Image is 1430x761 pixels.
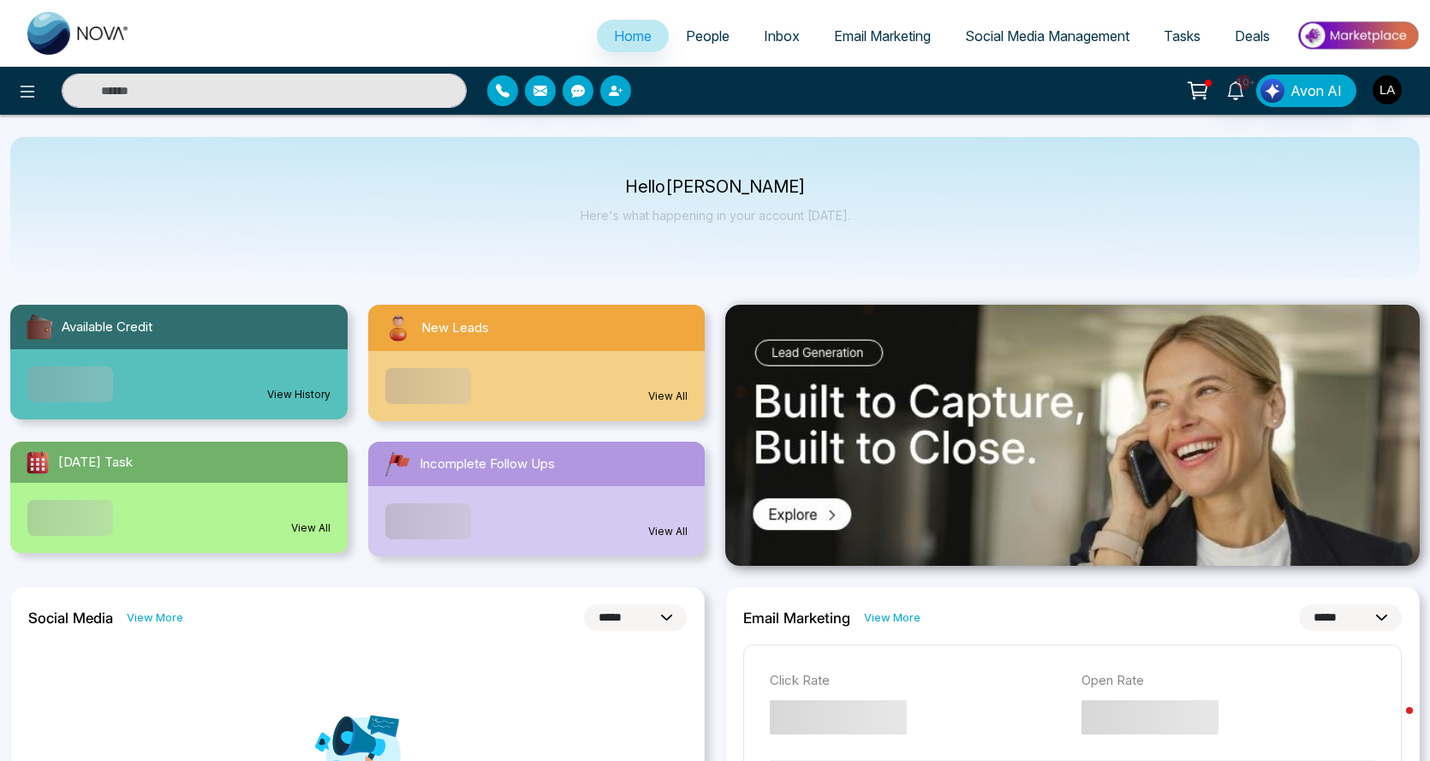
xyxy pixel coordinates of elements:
[420,455,555,474] span: Incomplete Follow Ups
[358,305,716,421] a: New LeadsView All
[834,27,931,45] span: Email Marketing
[597,20,669,52] a: Home
[28,609,113,627] h2: Social Media
[62,318,152,337] span: Available Credit
[669,20,747,52] a: People
[743,609,850,627] h2: Email Marketing
[1372,703,1413,744] iframe: Intercom live chat
[648,524,688,539] a: View All
[747,20,817,52] a: Inbox
[382,449,413,479] img: followUps.svg
[864,609,921,626] a: View More
[1218,20,1287,52] a: Deals
[382,312,414,344] img: newLeads.svg
[1373,75,1402,104] img: User Avatar
[1081,671,1376,691] p: Open Rate
[817,20,948,52] a: Email Marketing
[725,305,1420,566] img: .
[614,27,652,45] span: Home
[1290,80,1342,101] span: Avon AI
[1164,27,1201,45] span: Tasks
[1147,20,1218,52] a: Tasks
[24,449,51,476] img: todayTask.svg
[1215,74,1256,104] a: 10+
[965,27,1129,45] span: Social Media Management
[267,387,331,402] a: View History
[770,671,1064,691] p: Click Rate
[1235,27,1270,45] span: Deals
[291,520,331,536] a: View All
[764,27,800,45] span: Inbox
[1236,74,1251,90] span: 10+
[127,609,183,626] a: View More
[27,12,130,55] img: Nova CRM Logo
[58,453,133,473] span: [DATE] Task
[948,20,1147,52] a: Social Media Management
[1256,74,1356,107] button: Avon AI
[581,180,850,194] p: Hello [PERSON_NAME]
[421,318,489,338] span: New Leads
[581,208,850,223] p: Here's what happening in your account [DATE].
[358,442,716,556] a: Incomplete Follow UpsView All
[648,389,688,404] a: View All
[1296,16,1420,55] img: Market-place.gif
[24,312,55,342] img: availableCredit.svg
[1260,79,1284,103] img: Lead Flow
[686,27,730,45] span: People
